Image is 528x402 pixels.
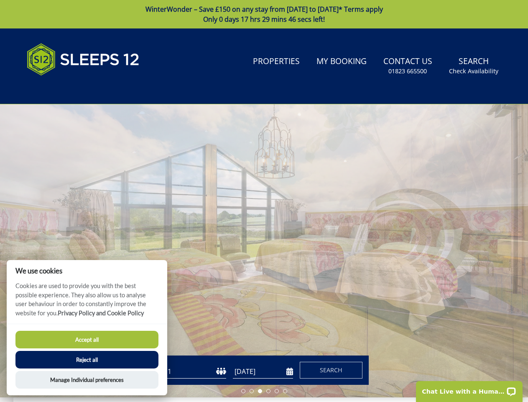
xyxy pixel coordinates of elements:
iframe: LiveChat chat widget [411,376,528,402]
a: SearchCheck Availability [446,52,502,80]
a: Privacy Policy and Cookie Policy [58,309,144,317]
a: Contact Us01823 665500 [380,52,436,80]
img: Sleeps 12 [27,39,140,80]
a: Properties [250,52,303,71]
input: Arrival Date [233,365,293,379]
span: Search [320,366,342,374]
small: Check Availability [449,67,498,75]
button: Reject all [15,351,158,368]
button: Accept all [15,331,158,348]
a: My Booking [313,52,370,71]
p: Cookies are used to provide you with the best possible experience. They also allow us to analyse ... [7,281,167,324]
span: Only 0 days 17 hrs 29 mins 46 secs left! [203,15,325,24]
h2: We use cookies [7,267,167,275]
button: Manage Individual preferences [15,371,158,389]
button: Search [300,362,362,379]
small: 01823 665500 [388,67,427,75]
iframe: Customer reviews powered by Trustpilot [23,85,110,93]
